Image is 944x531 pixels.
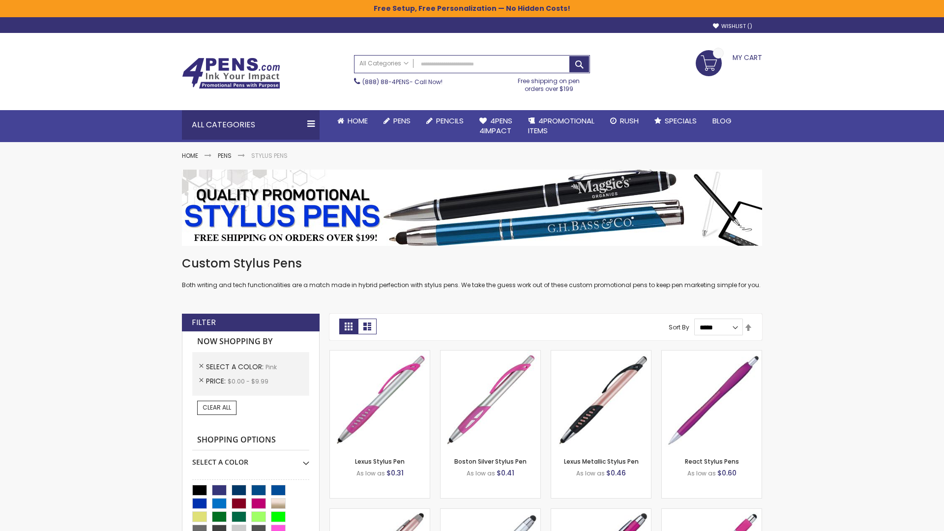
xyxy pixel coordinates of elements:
[441,351,540,450] img: Boston Silver Stylus Pen-Pink
[339,319,358,334] strong: Grid
[348,116,368,126] span: Home
[662,351,762,450] img: React Stylus Pens-Pink
[551,350,651,358] a: Lexus Metallic Stylus Pen-Pink
[576,469,605,477] span: As low as
[441,508,540,517] a: Silver Cool Grip Stylus Pen-Pink
[662,350,762,358] a: React Stylus Pens-Pink
[713,23,752,30] a: Wishlist
[620,116,639,126] span: Rush
[203,403,231,412] span: Clear All
[712,116,732,126] span: Blog
[520,110,602,142] a: 4PROMOTIONALITEMS
[206,376,228,386] span: Price
[497,468,514,478] span: $0.41
[182,256,762,271] h1: Custom Stylus Pens
[551,351,651,450] img: Lexus Metallic Stylus Pen-Pink
[182,256,762,290] div: Both writing and tech functionalities are a match made in hybrid perfection with stylus pens. We ...
[251,151,288,160] strong: Stylus Pens
[228,377,268,385] span: $0.00 - $9.99
[662,508,762,517] a: Pearl Element Stylus Pens-Pink
[479,116,512,136] span: 4Pens 4impact
[192,430,309,451] strong: Shopping Options
[551,508,651,517] a: Metallic Cool Grip Stylus Pen-Pink
[705,110,739,132] a: Blog
[182,151,198,160] a: Home
[182,170,762,246] img: Stylus Pens
[602,110,647,132] a: Rush
[192,317,216,328] strong: Filter
[436,116,464,126] span: Pencils
[669,323,689,331] label: Sort By
[508,73,590,93] div: Free shipping on pen orders over $199
[206,362,265,372] span: Select A Color
[192,450,309,467] div: Select A Color
[192,331,309,352] strong: Now Shopping by
[665,116,697,126] span: Specials
[685,457,739,466] a: React Stylus Pens
[393,116,411,126] span: Pens
[197,401,236,414] a: Clear All
[356,469,385,477] span: As low as
[182,110,320,140] div: All Categories
[329,110,376,132] a: Home
[564,457,639,466] a: Lexus Metallic Stylus Pen
[354,56,413,72] a: All Categories
[606,468,626,478] span: $0.46
[467,469,495,477] span: As low as
[330,350,430,358] a: Lexus Stylus Pen-Pink
[717,468,737,478] span: $0.60
[265,363,277,371] span: Pink
[528,116,594,136] span: 4PROMOTIONAL ITEMS
[362,78,442,86] span: - Call Now!
[218,151,232,160] a: Pens
[330,508,430,517] a: Lory Metallic Stylus Pen-Pink
[441,350,540,358] a: Boston Silver Stylus Pen-Pink
[359,59,409,67] span: All Categories
[472,110,520,142] a: 4Pens4impact
[418,110,472,132] a: Pencils
[454,457,527,466] a: Boston Silver Stylus Pen
[687,469,716,477] span: As low as
[355,457,405,466] a: Lexus Stylus Pen
[182,58,280,89] img: 4Pens Custom Pens and Promotional Products
[386,468,404,478] span: $0.31
[362,78,410,86] a: (888) 88-4PENS
[647,110,705,132] a: Specials
[376,110,418,132] a: Pens
[330,351,430,450] img: Lexus Stylus Pen-Pink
